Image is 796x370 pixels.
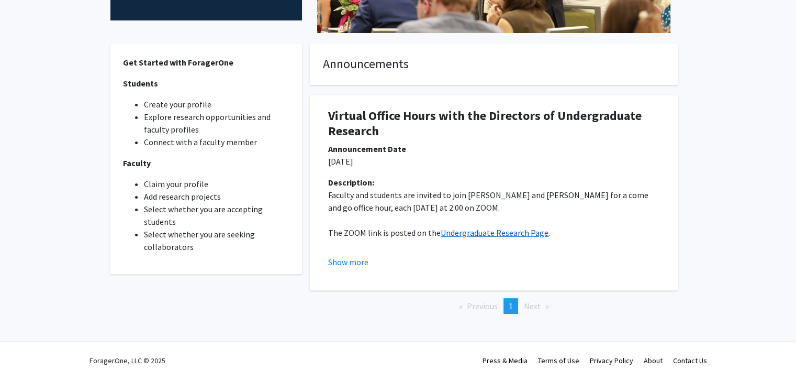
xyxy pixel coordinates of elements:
[673,356,707,365] a: Contact Us
[123,57,233,68] strong: Get Started with ForagerOne
[144,203,290,228] li: Select whether you are accepting students
[509,301,513,311] span: 1
[323,57,665,72] h4: Announcements
[144,178,290,190] li: Claim your profile
[328,108,659,139] h1: Virtual Office Hours with the Directors of Undergraduate Research
[328,189,659,214] p: Faculty and students are invited to join [PERSON_NAME] and [PERSON_NAME] for a come and go office...
[441,227,548,238] a: Undergraduate Research Page
[590,356,633,365] a: Privacy Policy
[123,158,151,168] strong: Faculty
[123,78,158,89] strong: Students
[144,111,290,136] li: Explore research opportunities and faculty profiles
[144,228,290,253] li: Select whether you are seeking collaborators
[328,143,659,155] div: Announcement Date
[538,356,579,365] a: Terms of Use
[144,136,290,148] li: Connect with a faculty member
[328,256,368,268] button: Show more
[310,298,678,314] ul: Pagination
[328,226,659,239] p: The ZOOM link is posted on the .
[8,323,44,362] iframe: Chat
[144,98,290,111] li: Create your profile
[644,356,663,365] a: About
[524,301,541,311] span: Next
[483,356,528,365] a: Press & Media
[328,176,659,189] div: Description:
[144,190,290,203] li: Add research projects
[467,301,498,311] span: Previous
[328,155,659,168] p: [DATE]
